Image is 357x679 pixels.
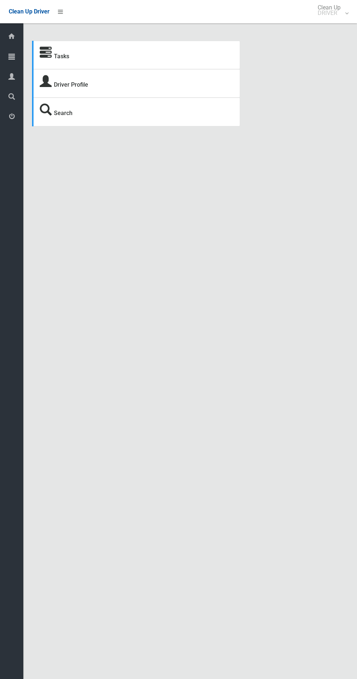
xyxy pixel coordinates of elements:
a: Tasks [54,53,69,60]
a: Driver Profile [54,81,88,88]
a: Search [54,110,72,117]
span: Clean Up Driver [9,8,50,15]
small: DRIVER [318,10,341,16]
a: Clean Up Driver [9,6,50,17]
span: Clean Up [314,5,348,16]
